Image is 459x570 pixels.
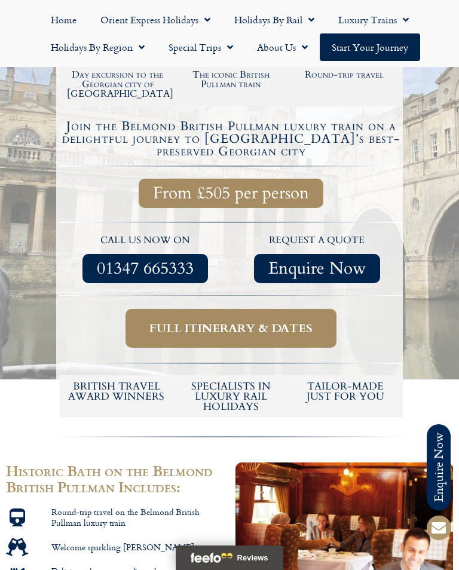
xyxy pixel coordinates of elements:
[149,321,313,336] span: Full itinerary & dates
[139,179,323,208] a: From £505 per person
[320,33,420,61] a: Start your Journey
[61,120,401,158] h4: Join the Belmond British Pullman luxury train on a delightful journey to [GEOGRAPHIC_DATA]’s best...
[65,233,225,249] p: call us now on
[157,33,245,61] a: Special Trips
[294,381,397,402] h5: tailor-made just for you
[65,381,168,402] h5: British Travel Award winners
[268,261,366,276] span: Enquire Now
[254,254,380,283] a: Enquire Now
[67,70,169,99] h2: Day excursion to the Georgian city of [GEOGRAPHIC_DATA]
[222,6,326,33] a: Holidays by Rail
[245,33,320,61] a: About Us
[48,507,224,529] span: Round-trip travel on the Belmond British Pullman luxury train
[6,462,224,495] h2: Historic Bath on the Belmond British Pullman Includes:
[126,309,336,348] a: Full itinerary & dates
[153,186,309,201] span: From £505 per person
[293,70,395,79] h2: Round-trip travel
[180,381,283,412] h6: Specialists in luxury rail holidays
[326,6,421,33] a: Luxury Trains
[48,542,194,553] span: Welcome sparkling [PERSON_NAME]
[82,254,208,283] a: 01347 665333
[237,233,397,249] p: request a quote
[88,6,222,33] a: Orient Express Holidays
[97,261,194,276] span: 01347 665333
[180,70,282,89] h2: The iconic British Pullman train
[6,6,453,61] nav: Menu
[39,6,88,33] a: Home
[39,33,157,61] a: Holidays by Region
